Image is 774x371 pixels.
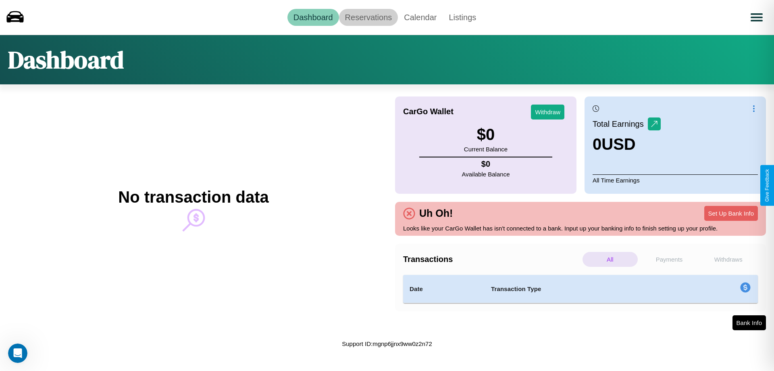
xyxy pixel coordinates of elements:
h3: $ 0 [464,126,508,144]
h4: Transactions [403,255,580,264]
h2: No transaction data [118,188,268,206]
p: Looks like your CarGo Wallet has isn't connected to a bank. Input up your banking info to finish ... [403,223,758,234]
h1: Dashboard [8,43,124,76]
p: Support ID: mgnp6jjnx9ww0z2n72 [342,338,432,349]
p: All [583,252,638,267]
h4: Uh Oh! [415,208,457,219]
p: Current Balance [464,144,508,155]
p: Total Earnings [593,117,648,131]
button: Open menu [745,6,768,29]
h4: Date [410,284,478,294]
button: Set Up Bank Info [704,206,758,221]
h4: CarGo Wallet [403,107,454,116]
table: simple table [403,275,758,303]
p: Withdraws [701,252,756,267]
a: Dashboard [287,9,339,26]
button: Bank Info [732,315,766,330]
a: Reservations [339,9,398,26]
h3: 0 USD [593,135,661,153]
a: Calendar [398,9,443,26]
p: All Time Earnings [593,174,758,186]
h4: Transaction Type [491,284,674,294]
p: Available Balance [462,169,510,180]
a: Listings [443,9,482,26]
p: Payments [642,252,697,267]
h4: $ 0 [462,159,510,169]
div: Give Feedback [764,169,770,202]
iframe: Intercom live chat [8,344,27,363]
button: Withdraw [531,105,564,119]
